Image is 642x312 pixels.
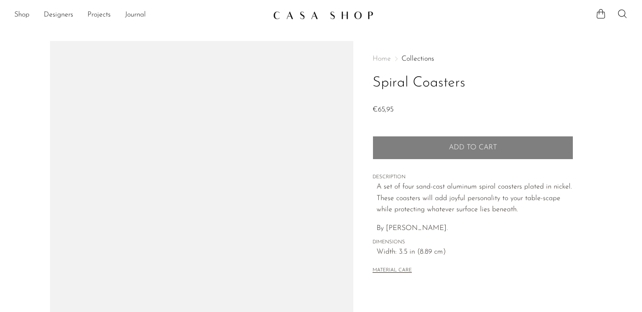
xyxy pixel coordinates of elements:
[373,55,391,62] span: Home
[14,8,266,23] nav: Desktop navigation
[377,225,448,232] span: By [PERSON_NAME].
[14,9,29,21] a: Shop
[373,55,573,62] nav: Breadcrumbs
[87,9,111,21] a: Projects
[449,144,497,152] span: Add to cart
[373,267,412,274] button: MATERIAL CARE
[402,55,434,62] a: Collections
[377,246,573,258] span: Width: 3.5 in (8.89 cm)
[44,9,73,21] a: Designers
[373,173,573,181] span: DESCRIPTION
[373,106,393,113] span: €65,95
[377,183,572,213] span: A set of four sand-cast aluminum spiral coasters plated in nickel. These coasters will add joyful...
[373,136,573,159] button: Add to cart
[373,238,573,246] span: DIMENSIONS
[373,72,573,94] h1: Spiral Coasters
[125,9,146,21] a: Journal
[14,8,266,23] ul: NEW HEADER MENU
